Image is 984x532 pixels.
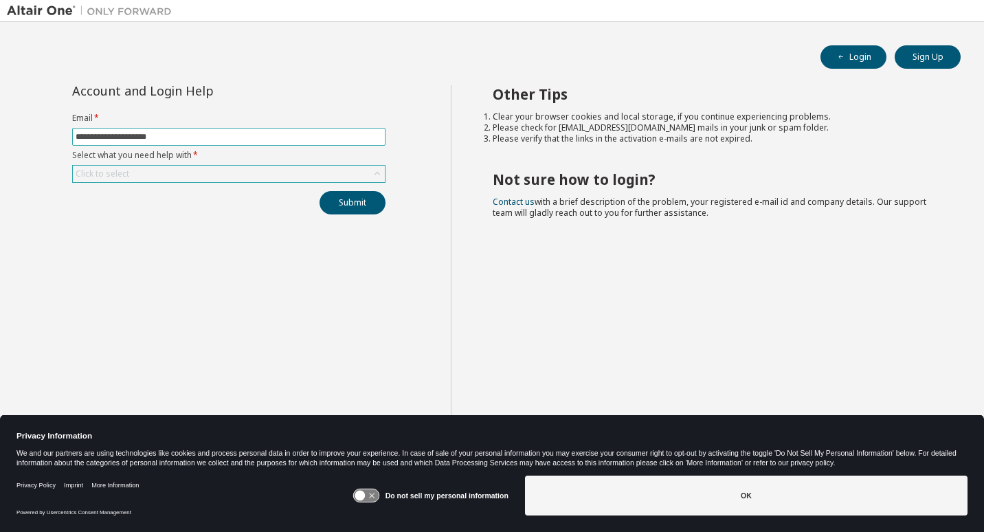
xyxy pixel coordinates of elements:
[493,122,937,133] li: Please check for [EMAIL_ADDRESS][DOMAIN_NAME] mails in your junk or spam folder.
[820,45,886,69] button: Login
[493,85,937,103] h2: Other Tips
[493,196,535,208] a: Contact us
[72,150,385,161] label: Select what you need help with
[493,170,937,188] h2: Not sure how to login?
[493,133,937,144] li: Please verify that the links in the activation e-mails are not expired.
[320,191,385,214] button: Submit
[76,168,129,179] div: Click to select
[73,166,385,182] div: Click to select
[493,111,937,122] li: Clear your browser cookies and local storage, if you continue experiencing problems.
[895,45,961,69] button: Sign Up
[72,85,323,96] div: Account and Login Help
[493,196,926,219] span: with a brief description of the problem, your registered e-mail id and company details. Our suppo...
[72,113,385,124] label: Email
[7,4,179,18] img: Altair One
